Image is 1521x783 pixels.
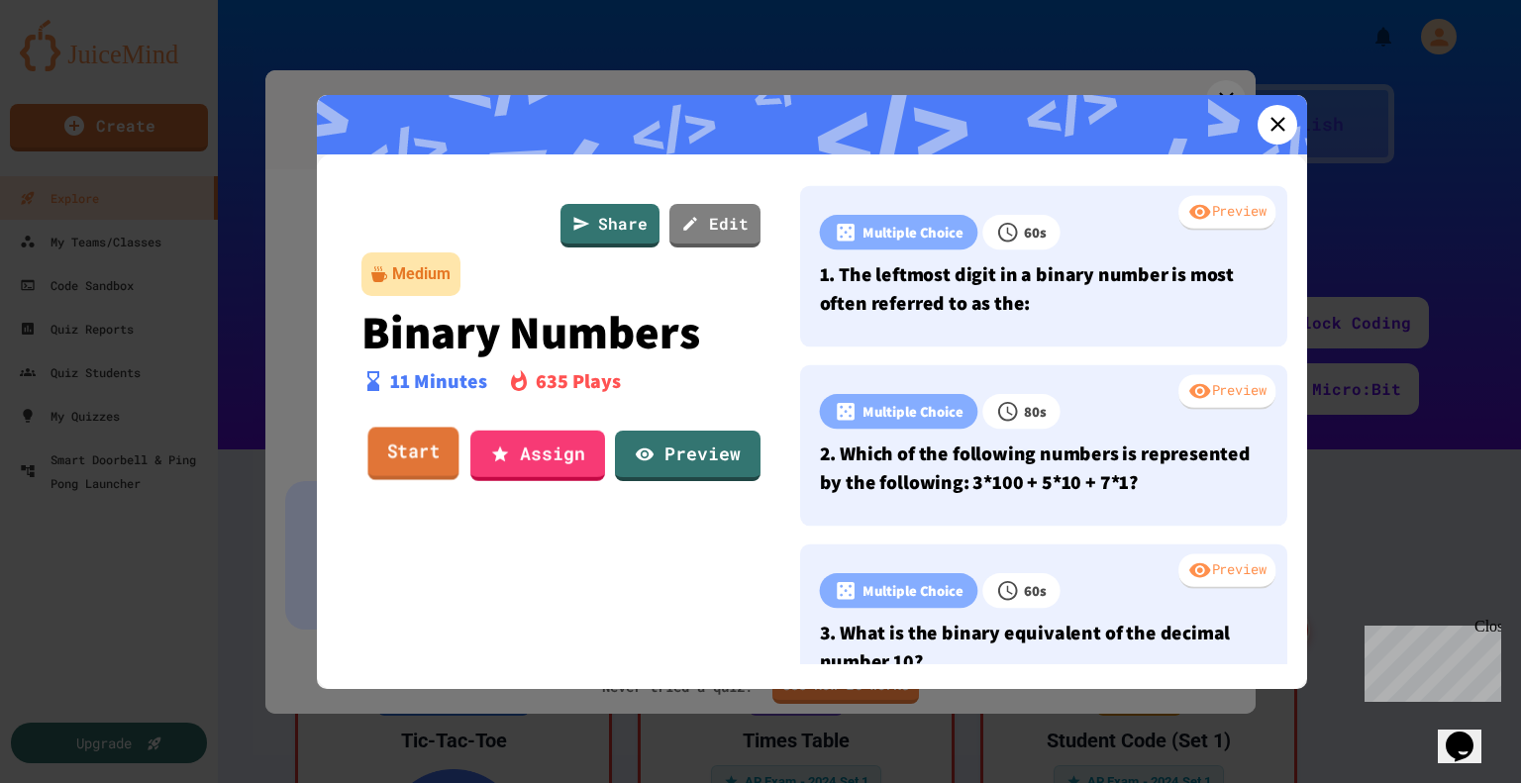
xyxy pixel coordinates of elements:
[470,431,605,481] a: Assign
[820,618,1268,676] p: 3. What is the binary equivalent of the decimal number 10?
[1438,704,1501,763] iframe: chat widget
[1024,400,1047,422] p: 80 s
[862,221,963,243] p: Multiple Choice
[392,262,451,286] div: Medium
[536,366,621,396] p: 635 Plays
[820,439,1268,497] p: 2. Which of the following numbers is represented by the following: 3*100 + 5*10 + 7*1?
[8,8,137,126] div: Chat with us now!Close
[1024,221,1047,243] p: 60 s
[390,366,487,396] p: 11 Minutes
[367,428,458,481] a: Start
[1357,618,1501,702] iframe: chat widget
[615,431,760,481] a: Preview
[1178,195,1275,231] div: Preview
[862,579,963,601] p: Multiple Choice
[820,259,1268,318] p: 1. The leftmost digit in a binary number is most often referred to as the:
[1178,553,1275,589] div: Preview
[560,204,659,247] a: Share
[669,204,760,247] a: Edit
[361,306,761,357] p: Binary Numbers
[1178,374,1275,410] div: Preview
[1024,579,1047,601] p: 60 s
[862,400,963,422] p: Multiple Choice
